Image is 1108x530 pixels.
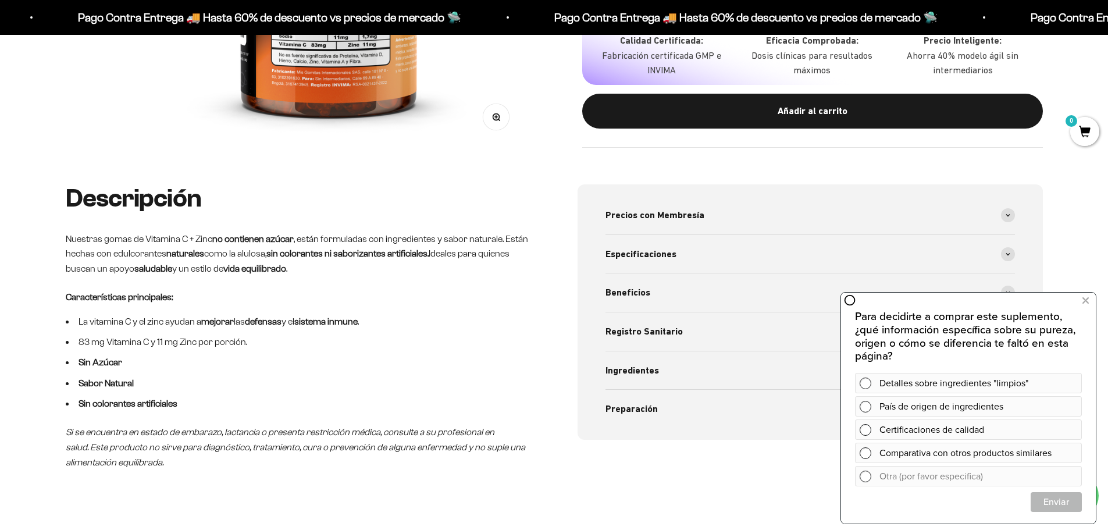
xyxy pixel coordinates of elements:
[605,312,1015,351] summary: Registro Sanitario
[66,314,531,329] li: La vitamina C y el zinc ayudan a las y el .
[620,34,703,45] strong: Calidad Certificada:
[266,248,429,258] strong: sin colorantes ni saborizantes artificiales.
[596,48,728,77] p: Fabricación certificada GMP e INVIMA
[605,273,1015,312] summary: Beneficios
[605,363,659,378] span: Ingredientes
[605,351,1015,390] summary: Ingredientes
[605,285,650,300] span: Beneficios
[79,357,122,367] strong: Sin Azúcar
[66,335,531,350] li: 83 mg Vitamina C y 11 mg Zinc por porción.
[746,48,878,77] p: Dosis clínicas para resultados máximos
[766,34,858,45] strong: Eficacia Comprobada:
[245,316,282,326] strong: defensas
[212,234,294,244] strong: no contienen azúcar
[134,264,172,273] strong: saludable
[78,8,461,27] p: Pago Contra Entrega 🚚 Hasta 60% de descuento vs precios de mercado 🛸
[294,316,358,326] strong: sistema inmune
[66,232,531,276] p: Nuestras gomas de Vitamina C + Zinc , están formuladas con ingredientes y sabor naturale. Están h...
[605,247,676,262] span: Especificaciones
[605,390,1015,428] summary: Preparación
[1070,126,1099,139] a: 0
[79,399,177,408] strong: Sin colorantes artificiales
[66,427,525,467] em: Si se encuentra en estado de embarazo, lactancia o presenta restricción médica, consulte a su pro...
[66,184,531,212] h2: Descripción
[605,324,683,339] span: Registro Sanitario
[605,196,1015,234] summary: Precios con Membresía
[605,401,658,417] span: Preparación
[605,235,1015,273] summary: Especificaciones
[582,93,1043,128] button: Añadir al carrito
[166,248,204,258] strong: naturales
[841,291,1096,524] iframe: zigpoll-iframe
[605,208,704,223] span: Precios con Membresía
[223,264,286,273] strong: vida equilibrado
[1064,114,1078,128] mark: 0
[605,103,1020,118] div: Añadir al carrito
[66,292,173,302] strong: Características principales:
[554,8,938,27] p: Pago Contra Entrega 🚚 Hasta 60% de descuento vs precios de mercado 🛸
[897,48,1029,77] p: Ahorra 40% modelo ágil sin intermediarios
[201,316,234,326] strong: mejorar
[924,34,1002,45] strong: Precio Inteligente:
[79,378,134,388] strong: Sabor Natural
